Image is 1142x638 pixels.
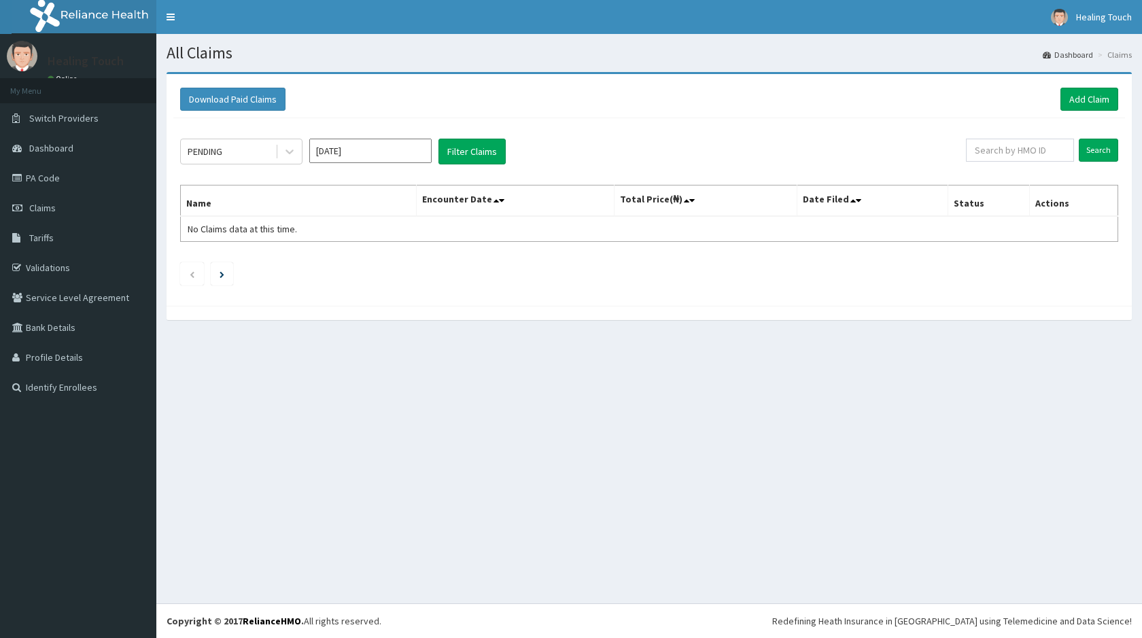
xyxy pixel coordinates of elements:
input: Search [1079,139,1118,162]
li: Claims [1094,49,1132,60]
div: PENDING [188,145,222,158]
th: Date Filed [797,185,948,217]
th: Name [181,185,417,217]
img: User Image [7,41,37,71]
span: Dashboard [29,142,73,154]
a: RelianceHMO [243,615,301,627]
img: User Image [1051,9,1068,26]
th: Encounter Date [417,185,614,217]
span: Claims [29,202,56,214]
span: Switch Providers [29,112,99,124]
input: Select Month and Year [309,139,432,163]
strong: Copyright © 2017 . [167,615,304,627]
a: Online [48,74,80,84]
a: Add Claim [1060,88,1118,111]
th: Actions [1030,185,1118,217]
footer: All rights reserved. [156,603,1142,638]
a: Next page [220,268,224,280]
input: Search by HMO ID [966,139,1074,162]
a: Dashboard [1043,49,1093,60]
h1: All Claims [167,44,1132,62]
a: Previous page [189,268,195,280]
button: Download Paid Claims [180,88,285,111]
th: Status [948,185,1030,217]
span: Tariffs [29,232,54,244]
p: Healing Touch [48,55,124,67]
th: Total Price(₦) [614,185,797,217]
button: Filter Claims [438,139,506,164]
span: Healing Touch [1076,11,1132,23]
div: Redefining Heath Insurance in [GEOGRAPHIC_DATA] using Telemedicine and Data Science! [772,614,1132,628]
span: No Claims data at this time. [188,223,297,235]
